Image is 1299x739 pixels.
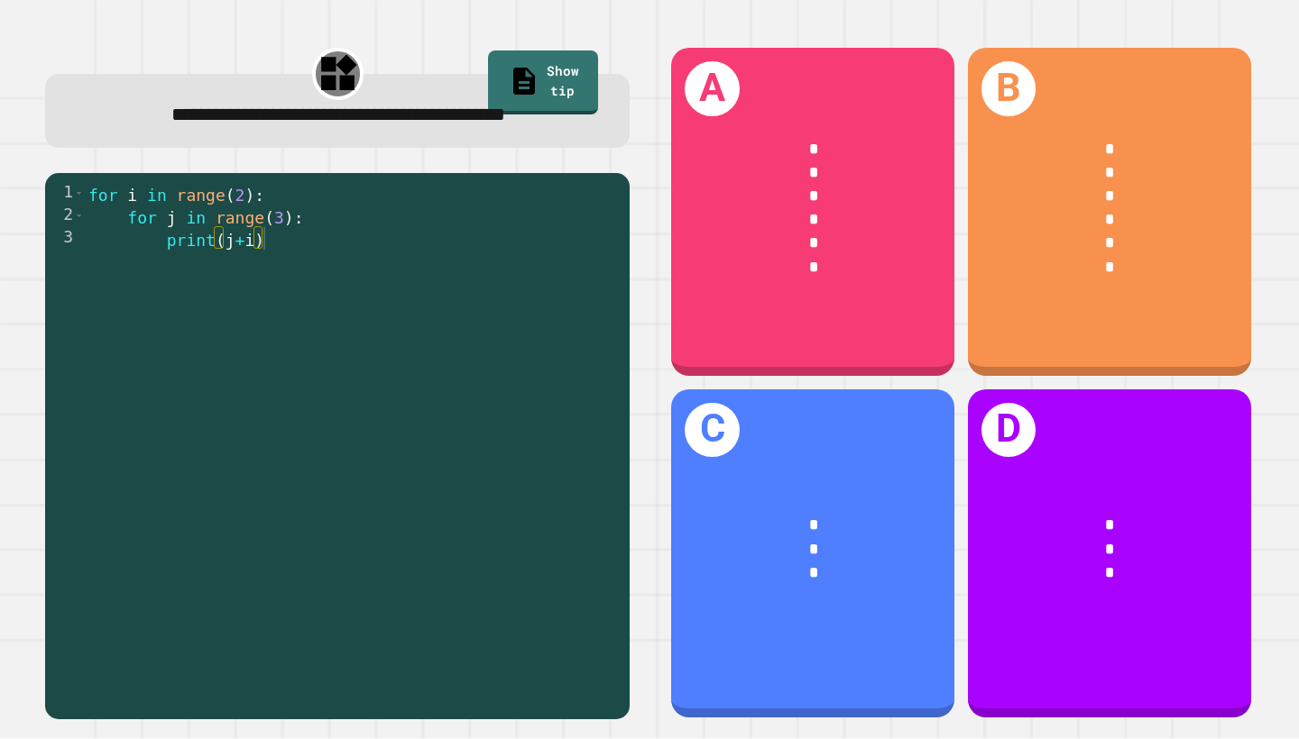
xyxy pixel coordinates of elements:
[74,205,84,227] span: Toggle code folding, rows 2 through 3
[45,182,85,205] div: 1
[74,182,84,205] span: Toggle code folding, rows 1 through 3
[45,205,85,227] div: 2
[685,61,740,116] h1: A
[981,61,1036,116] h1: B
[488,50,598,114] a: Show tip
[45,227,85,250] div: 3
[981,403,1036,458] h1: D
[685,403,740,458] h1: C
